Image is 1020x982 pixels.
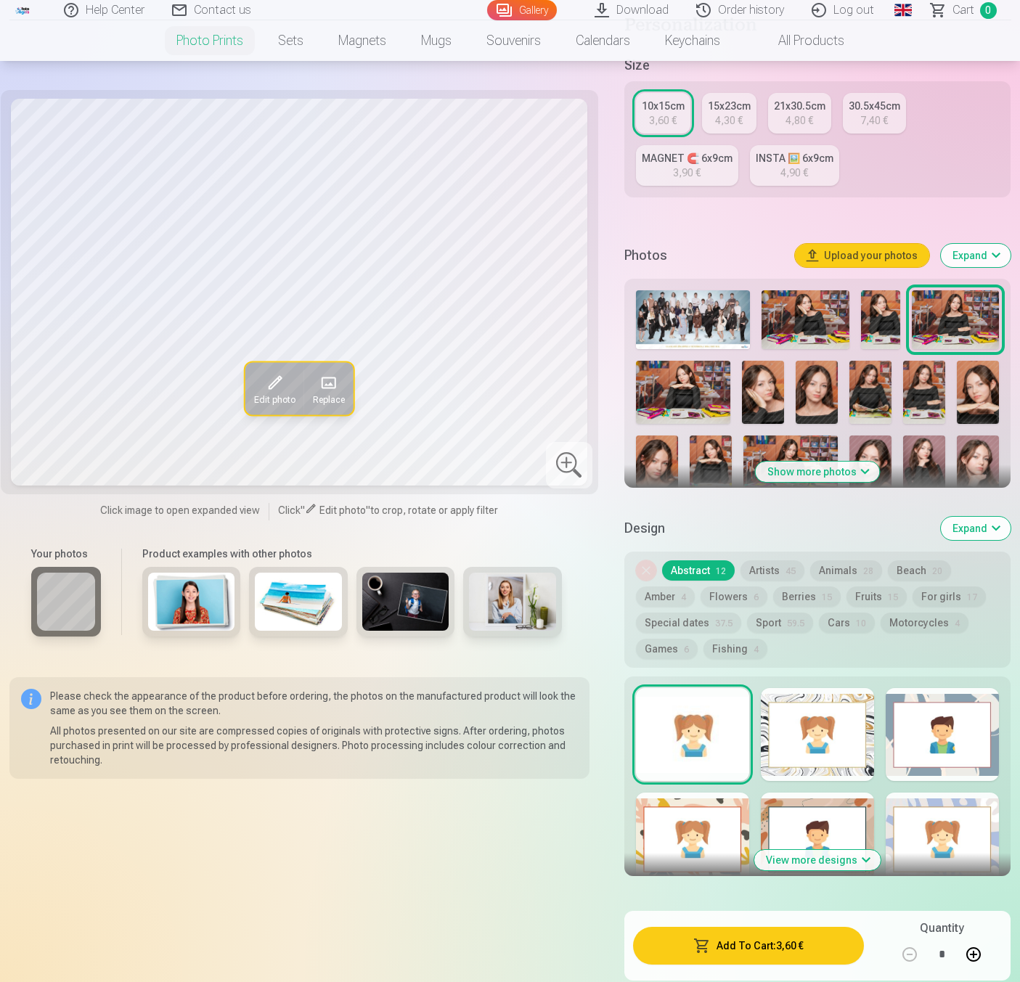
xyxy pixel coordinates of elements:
button: Show more photos [756,462,880,482]
span: 45 [786,566,796,576]
span: 10 [856,618,866,629]
button: Add To Cart:3,60 € [633,927,865,965]
button: Flowers6 [701,586,767,607]
a: 10x15cm3,60 € [636,93,690,134]
h5: Quantity [920,920,964,937]
a: All products [738,20,862,61]
a: 30.5x45cm7,40 € [843,93,906,134]
a: Keychains [648,20,738,61]
span: " [301,504,305,516]
span: " [366,504,370,516]
div: 30.5x45cm [849,99,900,113]
a: Photo prints [159,20,261,61]
button: Artists45 [740,560,804,581]
button: Upload your photos [795,244,929,267]
div: 10x15cm [642,99,685,113]
button: Replace [304,363,354,415]
button: Games6 [636,639,698,659]
a: Magnets [321,20,404,61]
img: /fa4 [15,6,31,15]
span: Replace [313,395,345,406]
span: 28 [863,566,873,576]
div: 21x30.5cm [774,99,825,113]
a: INSTA 🖼️ 6x9cm4,90 € [750,145,839,186]
a: Calendars [558,20,648,61]
div: INSTA 🖼️ 6x9cm [756,151,833,165]
span: 20 [932,566,942,576]
p: All photos presented on our site are compressed copies of originals with protective signs. After ... [50,724,578,767]
span: to crop, rotate or apply filter [370,504,498,516]
span: 15 [888,592,898,602]
button: Edit photo [245,363,304,415]
p: Please check the appearance of the product before ordering, the photos on the manufactured produc... [50,689,578,718]
span: 4 [955,618,960,629]
button: Abstract12 [662,560,735,581]
a: 15x23cm4,30 € [702,93,756,134]
span: 0 [980,2,997,19]
button: Amber4 [636,586,695,607]
div: 3,60 € [649,113,677,128]
button: Fruits15 [846,586,907,607]
button: Expand [941,517,1011,540]
span: 6 [754,592,759,602]
button: Beach20 [888,560,951,581]
span: 59.5 [787,618,804,629]
h6: Your photos [31,547,101,561]
a: MAGNET 🧲 6x9cm3,90 € [636,145,738,186]
button: View more designs [754,850,881,870]
span: 12 [716,566,726,576]
span: Click image to open expanded view [100,503,260,517]
button: Berries15 [773,586,841,607]
a: 21x30.5cm4,80 € [768,93,831,134]
button: Cars10 [819,613,875,633]
div: 15x23cm [708,99,751,113]
div: 4,80 € [786,113,813,128]
button: Motorcycles4 [881,613,968,633]
h5: Photos [624,245,784,266]
button: For girls17 [913,586,986,607]
a: Sets [261,20,321,61]
button: Fishing4 [703,639,767,659]
span: Edit photo [319,504,366,516]
button: Expand [941,244,1011,267]
span: 4 [681,592,686,602]
div: 3,90 € [673,165,701,180]
div: 7,40 € [860,113,888,128]
div: 4,30 € [715,113,743,128]
span: 15 [822,592,832,602]
span: Сart [952,1,974,19]
span: Click [278,504,301,516]
a: Souvenirs [469,20,558,61]
h6: Product examples with other photos [136,547,568,561]
span: 6 [684,645,689,655]
button: Animals28 [810,560,882,581]
span: Edit photo [254,395,295,406]
a: Mugs [404,20,469,61]
button: Sport59.5 [747,613,813,633]
h5: Design [624,518,930,539]
span: 4 [754,645,759,655]
span: 17 [967,592,977,602]
span: 37.5 [715,618,733,629]
div: 4,90 € [780,165,808,180]
div: MAGNET 🧲 6x9cm [642,151,733,165]
button: Special dates37.5 [636,613,741,633]
h5: Size [624,55,1011,75]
